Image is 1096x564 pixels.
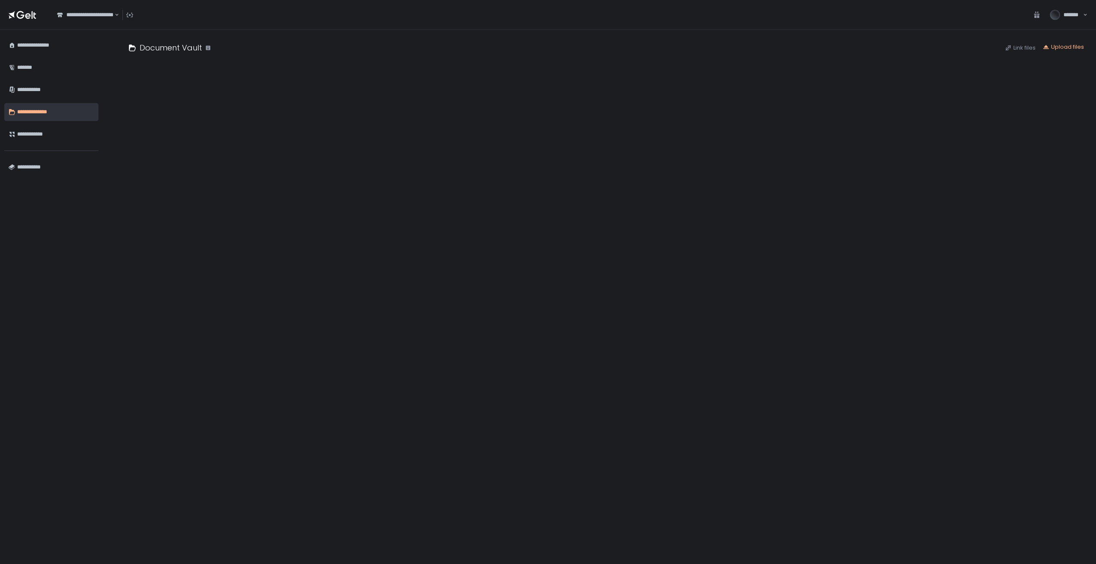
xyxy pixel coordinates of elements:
button: Link files [1005,44,1036,52]
h1: Document Vault [140,42,202,53]
div: Search for option [51,6,119,24]
input: Search for option [113,11,114,19]
button: Upload files [1042,43,1084,51]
